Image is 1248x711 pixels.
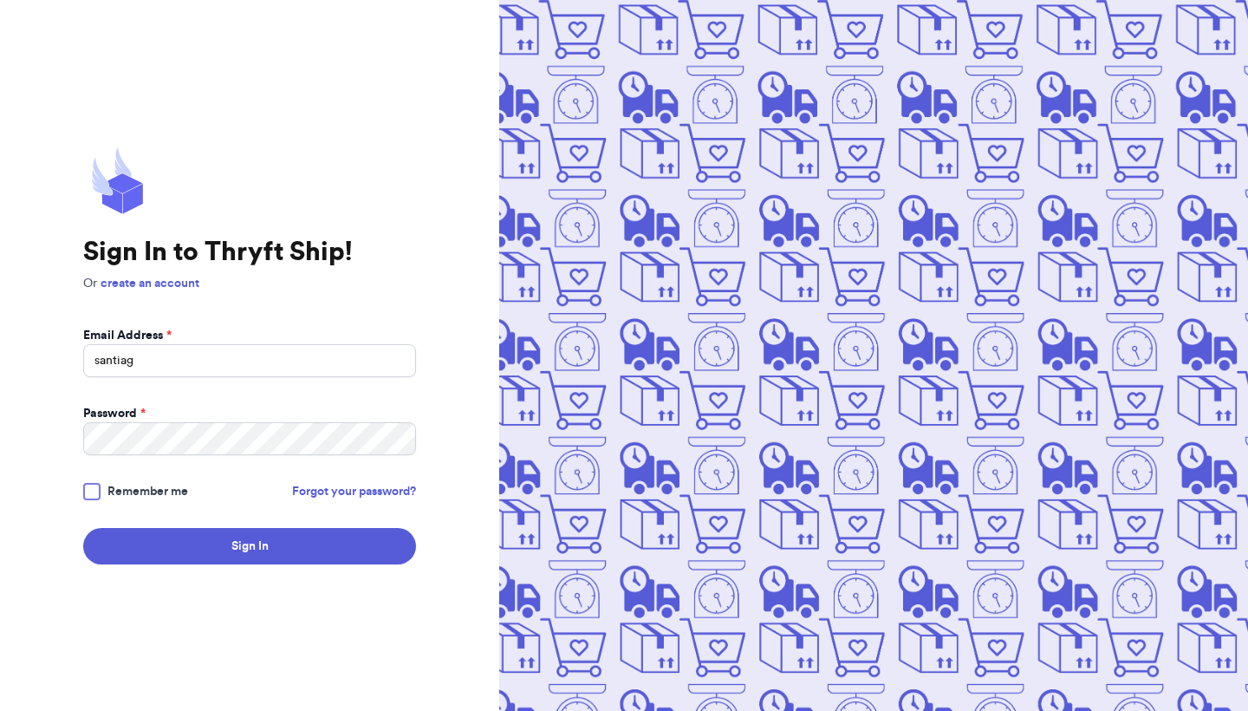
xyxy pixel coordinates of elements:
[83,405,146,422] label: Password
[101,277,199,290] a: create an account
[83,528,416,564] button: Sign In
[83,237,416,268] h1: Sign In to Thryft Ship!
[292,483,416,500] a: Forgot your password?
[83,327,172,344] label: Email Address
[83,275,416,292] p: Or
[107,483,188,500] span: Remember me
